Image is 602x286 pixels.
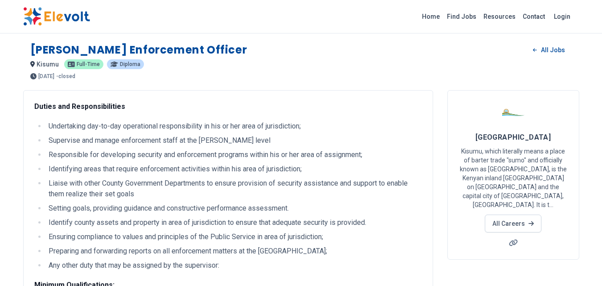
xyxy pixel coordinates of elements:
li: Identify county assets and property in area of jurisdiction to ensure that adequate security is p... [46,217,422,228]
p: - closed [56,74,75,79]
span: [GEOGRAPHIC_DATA] [475,133,551,141]
img: Kisumu County [502,101,524,124]
strong: Duties and Responsibilities [34,102,125,111]
li: Undertaking day-to-day operational responsibility in his or her area of jurisdiction; [46,121,422,132]
p: Kisumu, which literally means a place of barter trade "sumo" and officially known as [GEOGRAPHIC_... [459,147,568,209]
span: kisumu [37,61,59,68]
li: Setting goals, providing guidance and constructive performance assessment. [46,203,422,214]
span: full-time [77,62,100,67]
li: Identifying areas that require enforcement activities within his area of jurisdiction; [46,164,422,174]
li: Ensuring compliance to values and principles of the Public Service in area of jurisdiction; [46,232,422,242]
h1: [PERSON_NAME] Enforcement Officer [30,43,247,57]
span: [DATE] [38,74,54,79]
a: All Jobs [526,43,572,57]
li: Preparing and forwarding reports on all enforcement matters at the [GEOGRAPHIC_DATA]; [46,246,422,257]
span: diploma [120,62,140,67]
li: Responsible for developing security and enforcement programs within his or her area of assignment; [46,149,422,160]
li: Liaise with other County Government Departments to ensure provision of security assistance and su... [46,178,422,199]
a: Login [549,8,576,25]
a: Find Jobs [443,9,480,24]
a: All Careers [485,215,541,232]
a: Contact [519,9,549,24]
a: Resources [480,9,519,24]
li: Supervise and manage enforcement staff at the [PERSON_NAME] level [46,135,422,146]
img: Elevolt [23,7,90,26]
a: Home [418,9,443,24]
li: Any other duty that may be assigned by the supervisor: [46,260,422,271]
